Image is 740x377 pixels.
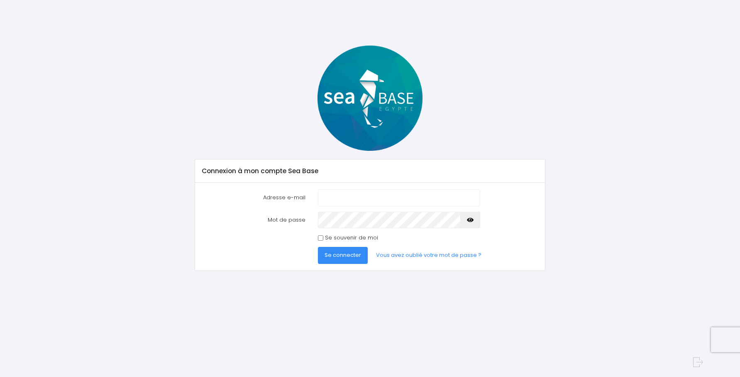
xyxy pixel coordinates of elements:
div: Connexion à mon compte Sea Base [195,159,545,183]
span: Se connecter [325,251,361,259]
label: Adresse e-mail [195,189,312,206]
button: Se connecter [318,247,368,263]
label: Se souvenir de moi [325,234,378,242]
a: Vous avez oublié votre mot de passe ? [369,247,488,263]
label: Mot de passe [195,212,312,228]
